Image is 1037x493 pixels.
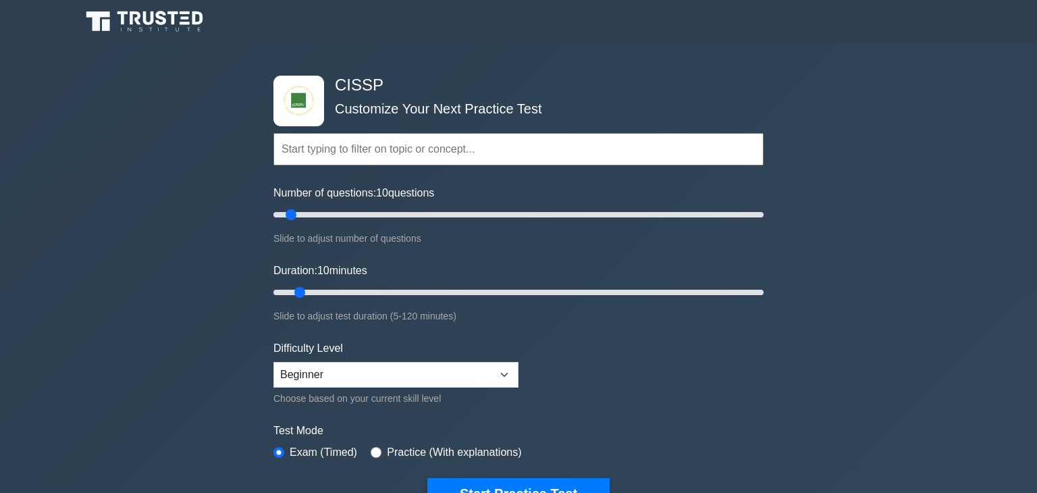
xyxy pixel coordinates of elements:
label: Exam (Timed) [290,444,357,461]
label: Duration: minutes [273,263,367,279]
label: Number of questions: questions [273,185,434,201]
div: Choose based on your current skill level [273,390,518,407]
label: Practice (With explanations) [387,444,521,461]
input: Start typing to filter on topic or concept... [273,133,764,165]
label: Test Mode [273,423,764,439]
h4: CISSP [329,76,697,95]
div: Slide to adjust test duration (5-120 minutes) [273,308,764,324]
span: 10 [317,265,329,276]
div: Slide to adjust number of questions [273,230,764,246]
span: 10 [376,187,388,199]
label: Difficulty Level [273,340,343,357]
